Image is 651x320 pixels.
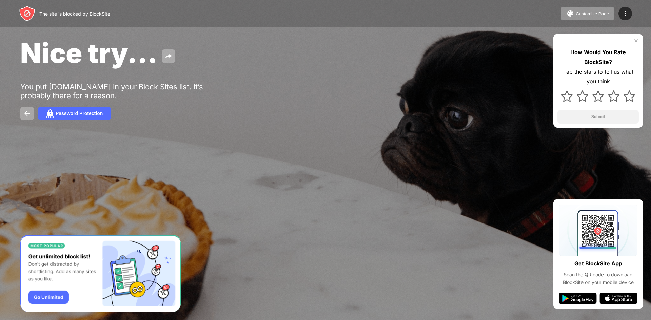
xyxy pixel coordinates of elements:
[557,110,639,124] button: Submit
[46,109,54,118] img: password.svg
[577,90,588,102] img: star.svg
[19,5,35,22] img: header-logo.svg
[38,107,111,120] button: Password Protection
[574,259,622,269] div: Get BlockSite App
[557,47,639,67] div: How Would You Rate BlockSite?
[23,109,31,118] img: back.svg
[599,293,637,304] img: app-store.svg
[576,11,609,16] div: Customize Page
[39,11,110,17] div: The site is blocked by BlockSite
[608,90,619,102] img: star.svg
[559,271,637,286] div: Scan the QR code to download BlockSite on your mobile device
[559,205,637,256] img: qrcode.svg
[557,67,639,87] div: Tap the stars to tell us what you think
[20,82,230,100] div: You put [DOMAIN_NAME] in your Block Sites list. It’s probably there for a reason.
[561,7,614,20] button: Customize Page
[20,235,181,312] iframe: Banner
[56,111,103,116] div: Password Protection
[561,90,573,102] img: star.svg
[559,293,597,304] img: google-play.svg
[621,9,629,18] img: menu-icon.svg
[592,90,604,102] img: star.svg
[164,52,173,60] img: share.svg
[20,37,158,69] span: Nice try...
[633,38,639,43] img: rate-us-close.svg
[566,9,574,18] img: pallet.svg
[624,90,635,102] img: star.svg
